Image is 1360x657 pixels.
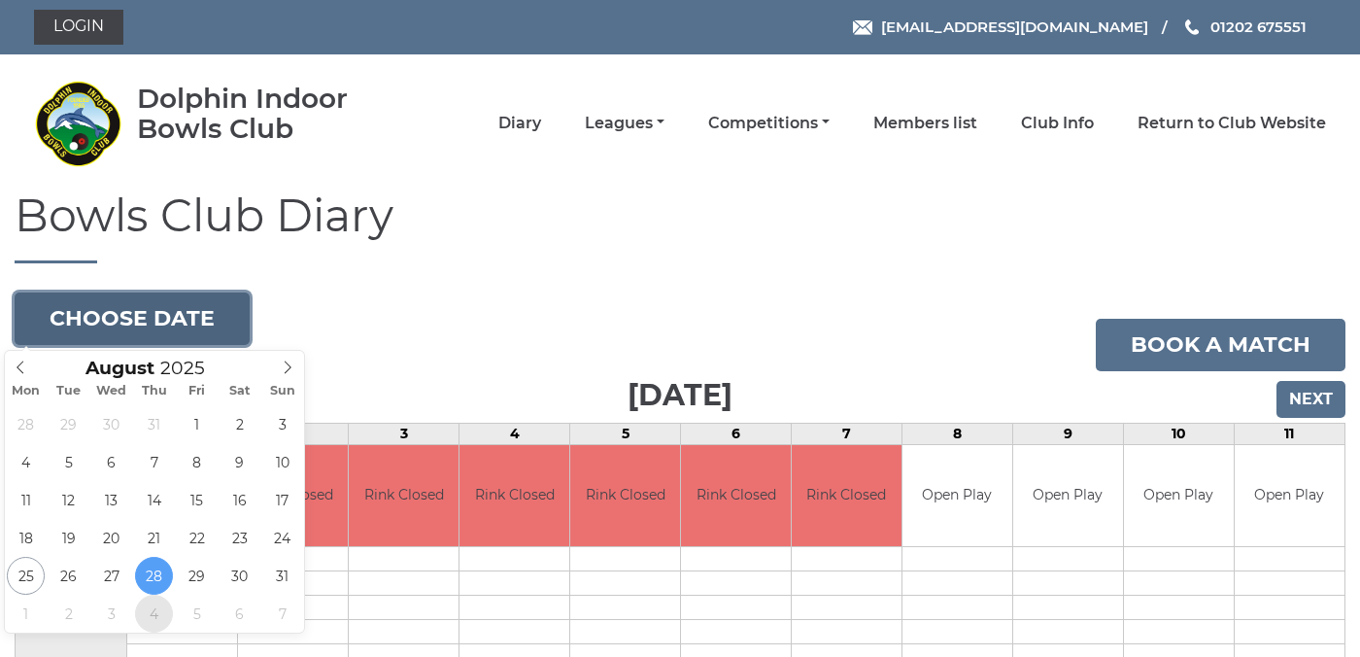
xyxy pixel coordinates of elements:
[135,481,173,519] span: August 14, 2025
[792,445,901,547] td: Rink Closed
[1182,16,1307,38] a: Phone us 01202 675551
[133,385,176,398] span: Thu
[178,443,216,481] span: August 8, 2025
[1021,113,1094,134] a: Club Info
[1138,113,1326,134] a: Return to Club Website
[135,405,173,443] span: July 31, 2025
[176,385,219,398] span: Fri
[178,405,216,443] span: August 1, 2025
[50,557,87,595] span: August 26, 2025
[263,443,301,481] span: August 10, 2025
[34,80,121,167] img: Dolphin Indoor Bowls Club
[178,595,216,633] span: September 5, 2025
[154,357,230,379] input: Scroll to increment
[853,16,1148,38] a: Email [EMAIL_ADDRESS][DOMAIN_NAME]
[1013,445,1123,547] td: Open Play
[92,595,130,633] span: September 3, 2025
[263,519,301,557] span: August 24, 2025
[92,443,130,481] span: August 6, 2025
[50,519,87,557] span: August 19, 2025
[585,113,664,134] a: Leagues
[137,84,404,144] div: Dolphin Indoor Bowls Club
[178,557,216,595] span: August 29, 2025
[1012,423,1123,444] td: 9
[50,405,87,443] span: July 29, 2025
[90,385,133,398] span: Wed
[570,445,680,547] td: Rink Closed
[1210,17,1307,36] span: 01202 675551
[221,405,258,443] span: August 2, 2025
[50,443,87,481] span: August 5, 2025
[459,423,570,444] td: 4
[263,595,301,633] span: September 7, 2025
[135,519,173,557] span: August 21, 2025
[15,293,250,345] button: Choose date
[48,385,90,398] span: Tue
[221,557,258,595] span: August 30, 2025
[92,557,130,595] span: August 27, 2025
[135,595,173,633] span: September 4, 2025
[7,443,45,481] span: August 4, 2025
[7,519,45,557] span: August 18, 2025
[221,519,258,557] span: August 23, 2025
[7,481,45,519] span: August 11, 2025
[263,481,301,519] span: August 17, 2025
[681,445,791,547] td: Rink Closed
[92,405,130,443] span: July 30, 2025
[135,443,173,481] span: August 7, 2025
[221,481,258,519] span: August 16, 2025
[459,445,569,547] td: Rink Closed
[570,423,681,444] td: 5
[5,385,48,398] span: Mon
[902,445,1012,547] td: Open Play
[681,423,792,444] td: 6
[708,113,830,134] a: Competitions
[221,443,258,481] span: August 9, 2025
[498,113,541,134] a: Diary
[7,405,45,443] span: July 28, 2025
[178,519,216,557] span: August 22, 2025
[92,481,130,519] span: August 13, 2025
[1096,319,1345,371] a: Book a match
[1234,423,1344,444] td: 11
[1124,445,1234,547] td: Open Play
[135,557,173,595] span: August 28, 2025
[178,481,216,519] span: August 15, 2025
[1123,423,1234,444] td: 10
[901,423,1012,444] td: 8
[881,17,1148,36] span: [EMAIL_ADDRESS][DOMAIN_NAME]
[873,113,977,134] a: Members list
[853,20,872,35] img: Email
[7,557,45,595] span: August 25, 2025
[50,481,87,519] span: August 12, 2025
[7,595,45,633] span: September 1, 2025
[263,557,301,595] span: August 31, 2025
[219,385,261,398] span: Sat
[221,595,258,633] span: September 6, 2025
[792,423,902,444] td: 7
[1235,445,1344,547] td: Open Play
[261,385,304,398] span: Sun
[349,445,459,547] td: Rink Closed
[15,191,1345,263] h1: Bowls Club Diary
[34,10,123,45] a: Login
[85,360,154,378] span: Scroll to increment
[349,423,459,444] td: 3
[1276,381,1345,418] input: Next
[50,595,87,633] span: September 2, 2025
[1185,19,1199,35] img: Phone us
[263,405,301,443] span: August 3, 2025
[92,519,130,557] span: August 20, 2025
